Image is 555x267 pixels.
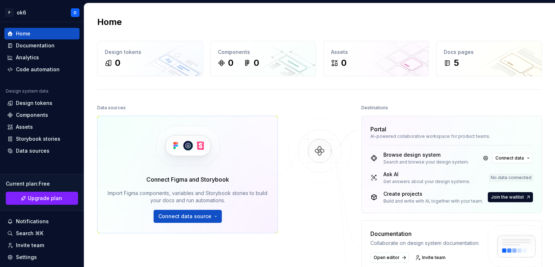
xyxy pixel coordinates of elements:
div: Destinations [361,103,388,113]
div: Analytics [16,54,39,61]
span: Open editor [374,255,400,260]
div: Browse design system [383,151,469,158]
button: Connect data source [154,210,222,223]
div: Assets [331,48,422,56]
div: D [74,10,77,16]
div: Design tokens [105,48,195,56]
div: Search ⌘K [16,230,43,237]
button: Pok6D [1,5,82,20]
div: 0 [254,57,259,69]
span: Invite team [422,255,446,260]
span: Connect data source [158,213,211,220]
div: Search and browse your design system. [383,159,469,165]
div: Get answers about your design systems. [383,179,470,185]
div: 0 [115,57,120,69]
div: Settings [16,254,37,261]
div: Components [16,111,48,119]
button: Join the waitlist [488,192,533,202]
span: Join the waitlist [491,194,524,200]
div: Design tokens [16,99,52,107]
div: P [5,8,14,17]
span: Upgrade plan [28,195,62,202]
div: Data sources [16,147,50,154]
div: 0 [341,57,347,69]
div: Data sources [97,103,126,113]
a: Assets0 [323,41,429,76]
div: Documentation [16,42,55,49]
div: ok6 [17,9,26,16]
a: Components00 [210,41,316,76]
a: Components [4,109,79,121]
button: Search ⌘K [4,228,79,239]
a: Home [4,28,79,39]
a: Analytics [4,52,79,63]
a: Data sources [4,145,79,157]
div: Invite team [16,242,44,249]
div: Assets [16,123,33,131]
a: Design tokens [4,97,79,109]
div: Notifications [16,218,49,225]
a: Code automation [4,64,79,75]
div: Components [218,48,309,56]
a: Settings [4,251,79,263]
div: Docs pages [444,48,534,56]
div: 5 [454,57,459,69]
div: Code automation [16,66,60,73]
a: Docs pages5 [436,41,542,76]
div: Import Figma components, variables and Storybook stories to build your docs and run automations. [108,190,267,204]
a: Open editor [370,253,409,263]
button: Notifications [4,216,79,227]
div: Home [16,30,30,37]
a: Invite team [4,240,79,251]
div: Ask AI [383,171,470,178]
span: Connect data [495,155,524,161]
h2: Home [97,16,122,28]
button: Connect data [492,153,533,163]
div: Connect Figma and Storybook [146,175,229,184]
a: Assets [4,121,79,133]
button: Upgrade plan [6,192,78,205]
div: Portal [370,125,386,133]
a: Documentation [4,40,79,51]
div: Current plan : Free [6,180,78,187]
div: Design system data [6,88,48,94]
a: Storybook stories [4,133,79,145]
div: 0 [228,57,233,69]
div: Collaborate on design system documentation. [370,240,479,247]
div: Documentation [370,229,479,238]
div: AI-powered collaborative workspace for product teams. [370,133,533,139]
a: Invite team [413,253,449,263]
div: Build and write with AI, together with your team. [383,198,483,204]
a: Design tokens0 [97,41,203,76]
div: Storybook stories [16,135,60,143]
div: No data connected [489,174,533,181]
div: Create projects [383,190,483,198]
